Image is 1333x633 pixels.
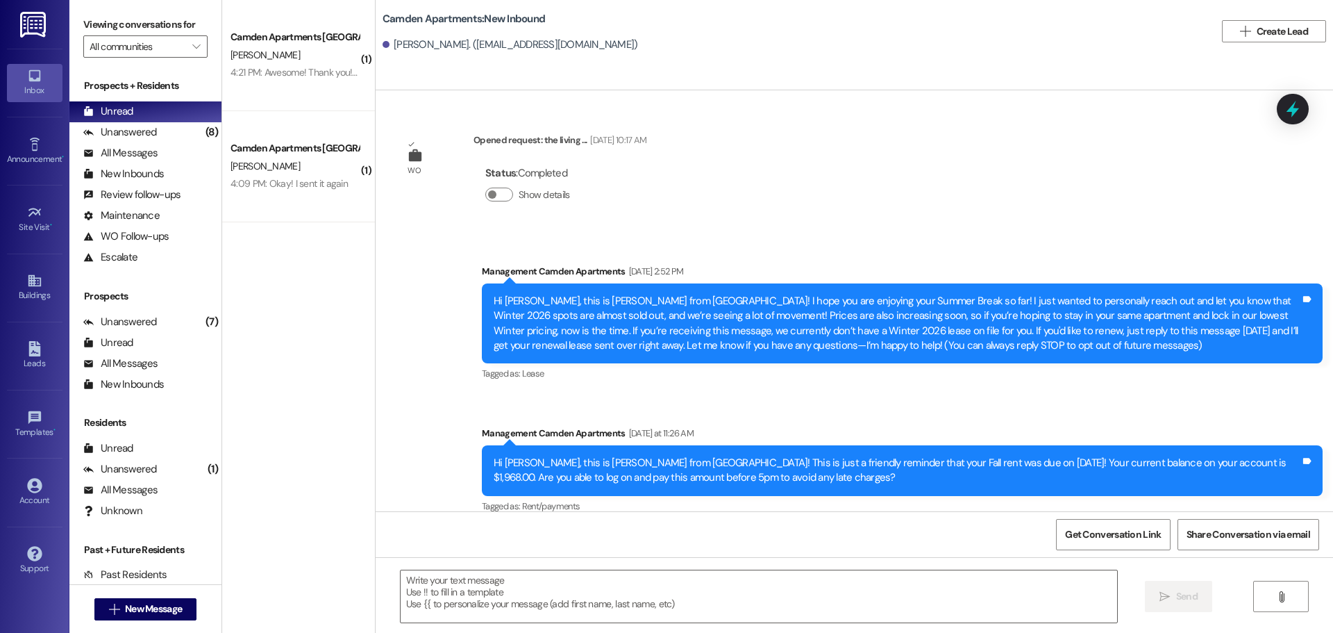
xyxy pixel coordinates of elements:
[83,250,137,265] div: Escalate
[230,177,348,190] div: 4:09 PM: Okay! I sent it again
[83,167,164,181] div: New Inbounds
[20,12,49,38] img: ResiDesk Logo
[587,133,646,147] div: [DATE] 10:17 AM
[7,337,62,375] a: Leads
[69,79,221,93] div: Prospects + Residents
[202,311,221,333] div: (7)
[1056,519,1170,550] button: Get Conversation Link
[7,542,62,579] a: Support
[69,289,221,304] div: Prospects
[1176,589,1198,604] span: Send
[83,315,157,329] div: Unanswered
[83,568,167,582] div: Past Residents
[494,456,1300,486] div: Hi [PERSON_NAME], this is [PERSON_NAME] from [GEOGRAPHIC_DATA]! This is just a friendly reminder ...
[522,368,544,379] span: Lease
[1145,581,1212,612] button: Send
[83,125,157,140] div: Unanswered
[62,152,64,162] span: •
[482,426,1323,445] div: Management Camden Apartments
[7,474,62,511] a: Account
[230,66,878,79] div: 4:21 PM: Awesome! Thank you! I am going to take a look at it and compare to a couple other leases...
[1065,527,1161,542] span: Get Conversation Link
[383,38,638,52] div: [PERSON_NAME]. ([EMAIL_ADDRESS][DOMAIN_NAME])
[1159,591,1170,602] i: 
[83,356,158,371] div: All Messages
[83,336,133,350] div: Unread
[83,504,142,518] div: Unknown
[1177,519,1319,550] button: Share Conversation via email
[519,188,570,202] label: Show details
[482,363,1323,384] div: Tagged as:
[1187,527,1310,542] span: Share Conversation via email
[1222,20,1326,42] button: Create Lead
[202,122,221,143] div: (8)
[485,163,576,184] div: : Completed
[125,602,182,616] span: New Message
[83,14,208,35] label: Viewing conversations for
[83,462,157,477] div: Unanswered
[473,133,647,152] div: Opened request: the living ...
[192,41,200,52] i: 
[83,483,158,498] div: All Messages
[53,425,56,435] span: •
[50,220,52,230] span: •
[1257,24,1308,39] span: Create Lead
[230,141,359,156] div: Camden Apartments [GEOGRAPHIC_DATA]
[94,598,197,620] button: New Message
[83,441,133,456] div: Unread
[1276,591,1286,602] i: 
[482,496,1323,516] div: Tagged as:
[482,264,1323,283] div: Management Camden Apartments
[7,406,62,443] a: Templates •
[7,64,62,101] a: Inbox
[522,500,580,512] span: Rent/payments
[83,188,181,202] div: Review follow-ups
[83,104,133,119] div: Unread
[83,208,160,223] div: Maintenance
[204,459,221,480] div: (1)
[408,163,421,178] div: WO
[69,543,221,557] div: Past + Future Residents
[90,35,185,58] input: All communities
[7,201,62,238] a: Site Visit •
[83,146,158,161] div: All Messages
[230,49,300,61] span: [PERSON_NAME]
[626,264,684,279] div: [DATE] 2:52 PM
[626,426,694,441] div: [DATE] at 11:26 AM
[494,294,1300,354] div: Hi [PERSON_NAME], this is [PERSON_NAME] from [GEOGRAPHIC_DATA]! I hope you are enjoying your Summ...
[1240,26,1250,37] i: 
[230,160,300,172] span: [PERSON_NAME]
[230,30,359,44] div: Camden Apartments [GEOGRAPHIC_DATA]
[83,377,164,392] div: New Inbounds
[69,416,221,430] div: Residents
[83,229,169,244] div: WO Follow-ups
[109,604,119,615] i: 
[7,269,62,306] a: Buildings
[485,166,517,180] b: Status
[383,12,545,26] b: Camden Apartments: New Inbound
